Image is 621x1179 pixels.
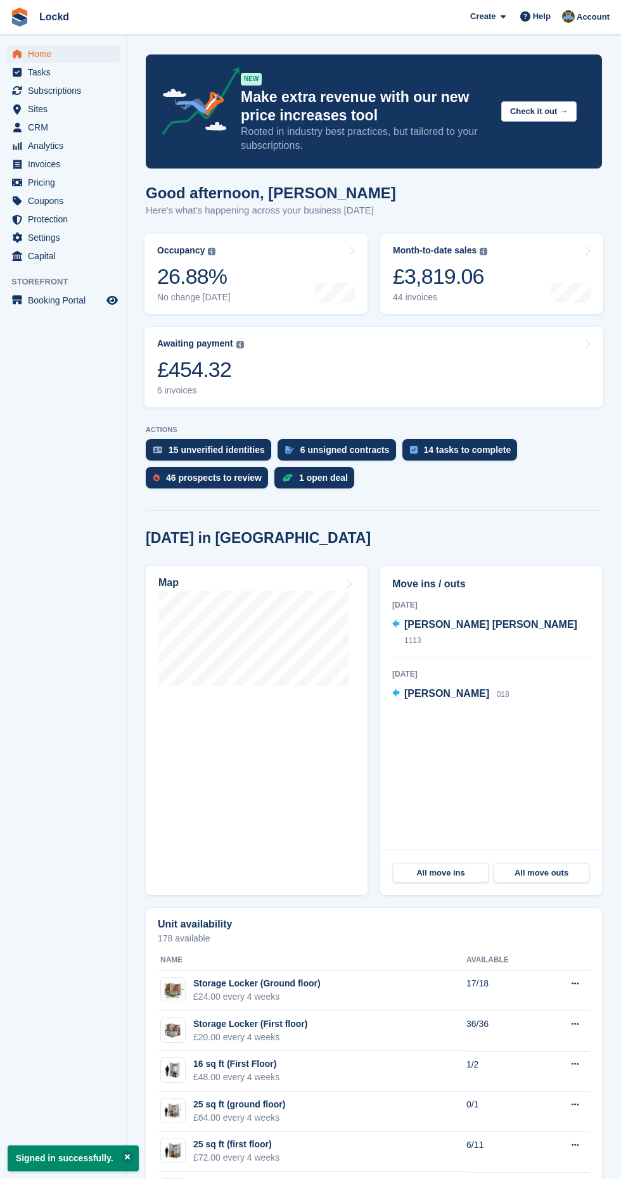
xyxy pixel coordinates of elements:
p: Signed in successfully. [8,1145,139,1171]
span: Booking Portal [28,291,104,309]
span: 018 [497,690,509,699]
div: Storage Locker (First floor) [193,1017,307,1031]
img: stora-icon-8386f47178a22dfd0bd8f6a31ec36ba5ce8667c1dd55bd0f319d3a0aa187defe.svg [10,8,29,27]
th: Available [466,950,542,971]
img: Locker%20image.png [161,978,185,1002]
div: Month-to-date sales [393,245,477,256]
img: Locker%20Medium%201%20-%20Plain%20(1).jpg [161,1018,185,1042]
span: Storefront [11,276,126,288]
div: Occupancy [157,245,205,256]
div: £454.32 [157,357,244,383]
span: 1113 [404,636,421,645]
td: 6/11 [466,1132,542,1173]
a: menu [6,155,120,173]
div: No change [DATE] [157,292,231,303]
div: 44 invoices [393,292,487,303]
span: Settings [28,229,104,246]
a: 46 prospects to review [146,467,274,495]
div: [DATE] [392,599,590,611]
a: 15 unverified identities [146,439,278,467]
span: Coupons [28,192,104,210]
a: menu [6,291,120,309]
a: All move outs [494,863,589,883]
a: menu [6,82,120,99]
a: menu [6,247,120,265]
img: 15-sqft%20.jpg [161,1061,185,1080]
h2: Map [158,577,179,589]
div: NEW [241,73,262,86]
span: CRM [28,118,104,136]
a: [PERSON_NAME] [PERSON_NAME] 1113 [392,617,590,649]
p: Rooted in industry best practices, but tailored to your subscriptions. [241,125,491,153]
div: £72.00 every 4 weeks [193,1151,279,1164]
a: menu [6,100,120,118]
p: Make extra revenue with our new price increases tool [241,88,491,125]
span: [PERSON_NAME] [PERSON_NAME] [404,619,577,630]
a: 1 open deal [274,467,361,495]
span: Create [470,10,496,23]
div: [DATE] [392,668,590,680]
div: £3,819.06 [393,264,487,290]
a: Lockd [34,6,74,27]
a: [PERSON_NAME] 018 [392,686,509,703]
a: All move ins [393,863,489,883]
a: Awaiting payment £454.32 6 invoices [144,327,603,407]
img: 25.jpg [161,1102,185,1120]
div: 16 sq ft (First Floor) [193,1057,279,1071]
a: Preview store [105,293,120,308]
p: ACTIONS [146,426,602,434]
img: icon-info-grey-7440780725fd019a000dd9b08b2336e03edf1995a4989e88bcd33f0948082b44.svg [208,248,215,255]
span: Invoices [28,155,104,173]
th: Name [158,950,466,971]
a: menu [6,137,120,155]
div: 26.88% [157,264,231,290]
span: Pricing [28,174,104,191]
img: price-adjustments-announcement-icon-8257ccfd72463d97f412b2fc003d46551f7dbcb40ab6d574587a9cd5c0d94... [151,67,240,139]
div: 6 invoices [157,385,244,396]
div: 15 unverified identities [169,445,265,455]
p: 178 available [158,934,590,943]
a: 14 tasks to complete [402,439,524,467]
div: £24.00 every 4 weeks [193,990,321,1004]
img: prospect-51fa495bee0391a8d652442698ab0144808aea92771e9ea1ae160a38d050c398.svg [153,474,160,481]
a: menu [6,229,120,246]
a: menu [6,192,120,210]
div: 25 sq ft (ground floor) [193,1098,285,1111]
img: deal-1b604bf984904fb50ccaf53a9ad4b4a5d6e5aea283cecdc64d6e3604feb123c2.svg [282,473,293,482]
img: icon-info-grey-7440780725fd019a000dd9b08b2336e03edf1995a4989e88bcd33f0948082b44.svg [236,341,244,348]
span: [PERSON_NAME] [404,688,489,699]
a: menu [6,63,120,81]
a: Occupancy 26.88% No change [DATE] [144,234,368,314]
p: Here's what's happening across your business [DATE] [146,203,396,218]
div: 25 sq ft (first floor) [193,1138,279,1151]
a: Month-to-date sales £3,819.06 44 invoices [380,234,603,314]
h2: [DATE] in [GEOGRAPHIC_DATA] [146,530,371,547]
span: Account [577,11,610,23]
button: Check it out → [501,101,577,122]
h2: Move ins / outs [392,577,590,592]
a: menu [6,118,120,136]
span: Home [28,45,104,63]
h1: Good afternoon, [PERSON_NAME] [146,184,396,201]
span: Sites [28,100,104,118]
a: menu [6,174,120,191]
span: Protection [28,210,104,228]
span: Capital [28,247,104,265]
div: 6 unsigned contracts [300,445,390,455]
img: verify_identity-adf6edd0f0f0b5bbfe63781bf79b02c33cf7c696d77639b501bdc392416b5a36.svg [153,446,162,454]
span: Analytics [28,137,104,155]
td: 36/36 [466,1011,542,1052]
img: task-75834270c22a3079a89374b754ae025e5fb1db73e45f91037f5363f120a921f8.svg [410,446,418,454]
span: Subscriptions [28,82,104,99]
div: 1 open deal [299,473,348,483]
h2: Unit availability [158,919,232,930]
td: 0/1 [466,1092,542,1132]
a: 6 unsigned contracts [278,439,402,467]
div: Storage Locker (Ground floor) [193,977,321,990]
a: menu [6,45,120,63]
img: icon-info-grey-7440780725fd019a000dd9b08b2336e03edf1995a4989e88bcd33f0948082b44.svg [480,248,487,255]
td: 17/18 [466,971,542,1011]
img: contract_signature_icon-13c848040528278c33f63329250d36e43548de30e8caae1d1a13099fd9432cc5.svg [285,446,294,454]
img: 25-sqft-unit.jpg [161,1142,185,1160]
span: Help [533,10,551,23]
